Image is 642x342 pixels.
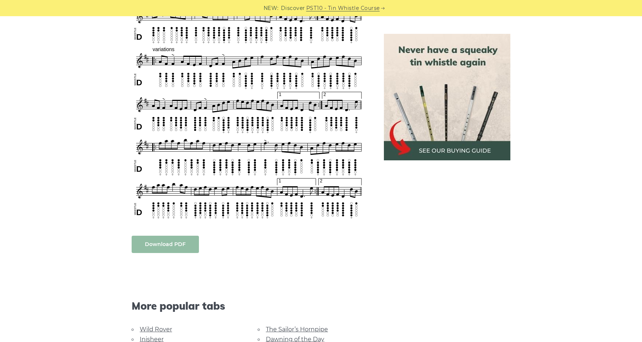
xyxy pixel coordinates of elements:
a: Download PDF [132,236,199,253]
span: More popular tabs [132,300,366,312]
span: Discover [281,4,305,13]
a: PST10 - Tin Whistle Course [306,4,380,13]
a: The Sailor’s Hornpipe [266,326,328,333]
img: tin whistle buying guide [384,34,510,160]
span: NEW: [264,4,279,13]
a: Wild Rover [140,326,172,333]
